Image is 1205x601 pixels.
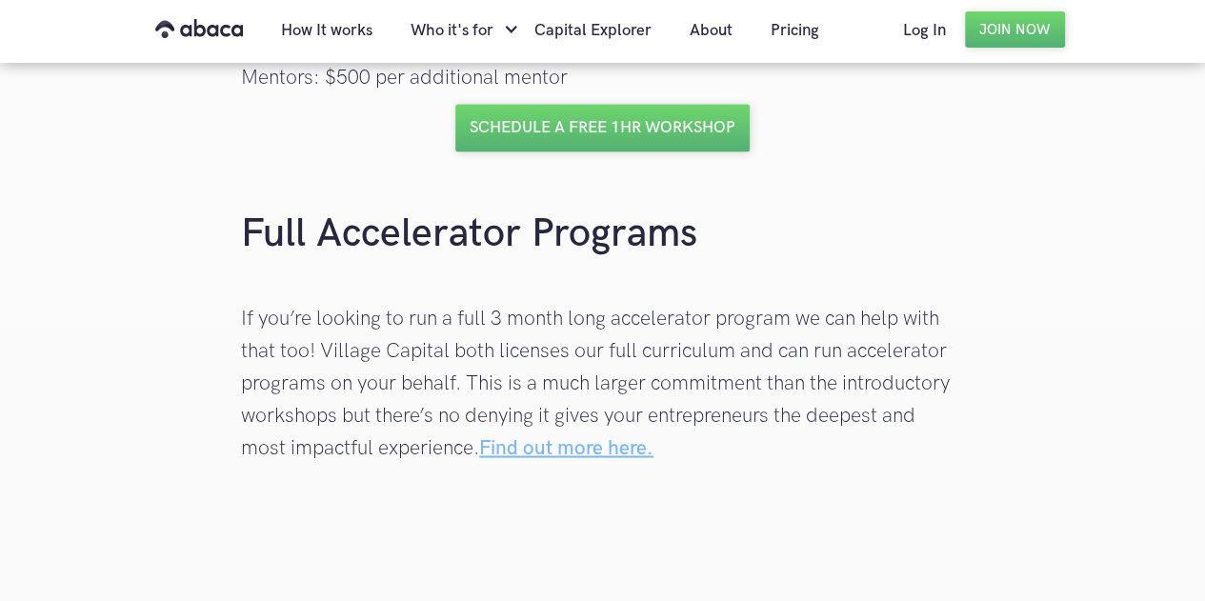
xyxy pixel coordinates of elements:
[241,62,964,94] p: Mentors: $500 per additional mentor
[241,270,964,464] p: If you’re looking to run a full 3 month long accelerator program we can help with that too! Villa...
[455,104,750,151] a: Schedule a free 1hr Workshop
[479,435,653,459] a: Find out more here.
[241,210,697,258] strong: Full Accelerator Programs
[965,11,1065,48] a: Join Now
[241,209,964,260] h1: ‍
